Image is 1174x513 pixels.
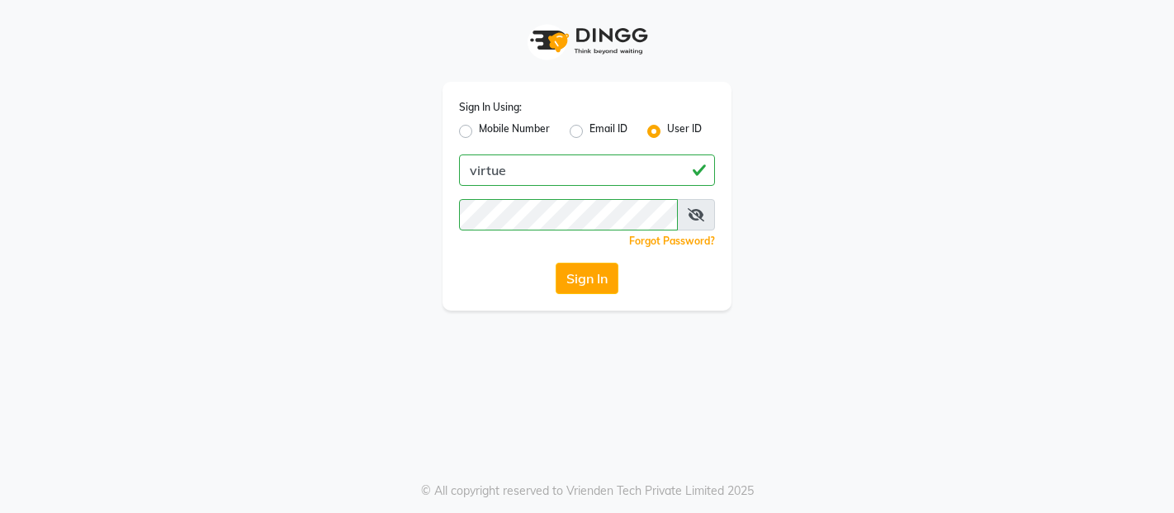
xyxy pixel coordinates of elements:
[667,121,702,141] label: User ID
[479,121,550,141] label: Mobile Number
[459,100,522,115] label: Sign In Using:
[459,199,678,230] input: Username
[556,263,618,294] button: Sign In
[629,235,715,247] a: Forgot Password?
[589,121,627,141] label: Email ID
[459,154,715,186] input: Username
[521,17,653,65] img: logo1.svg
